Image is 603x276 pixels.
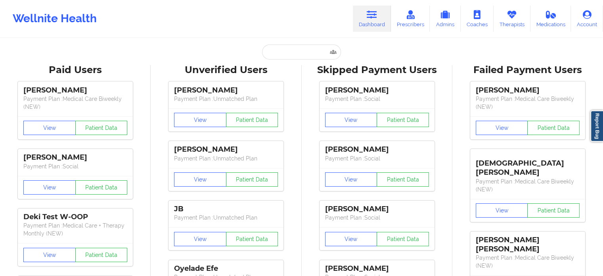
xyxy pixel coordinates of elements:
div: Deki Test W-OOP [23,212,127,222]
p: Payment Plan : Social [325,214,429,222]
div: JB [174,205,278,214]
button: Patient Data [75,180,128,195]
a: Admins [430,6,461,32]
div: [PERSON_NAME] [325,264,429,273]
button: Patient Data [226,172,278,187]
a: Account [571,6,603,32]
p: Payment Plan : Medical Care Biweekly (NEW) [476,95,580,111]
p: Payment Plan : Unmatched Plan [174,95,278,103]
button: View [325,172,377,187]
button: View [325,232,377,246]
button: View [23,248,76,262]
a: Coaches [461,6,494,32]
div: [PERSON_NAME] [23,86,127,95]
p: Payment Plan : Medical Care Biweekly (NEW) [476,178,580,193]
a: Dashboard [353,6,391,32]
button: View [174,172,226,187]
div: [PERSON_NAME] [476,86,580,95]
p: Payment Plan : Social [23,162,127,170]
button: Patient Data [377,232,429,246]
button: Patient Data [75,248,128,262]
div: [PERSON_NAME] [325,145,429,154]
div: [PERSON_NAME] [23,153,127,162]
a: Therapists [494,6,530,32]
button: View [476,203,528,218]
button: View [23,180,76,195]
button: Patient Data [377,172,429,187]
p: Payment Plan : Unmatched Plan [174,214,278,222]
button: View [23,121,76,135]
button: Patient Data [527,121,580,135]
p: Payment Plan : Social [325,154,429,162]
a: Prescribers [391,6,430,32]
button: Patient Data [226,232,278,246]
p: Payment Plan : Social [325,95,429,103]
div: Failed Payment Users [458,64,597,76]
button: View [476,121,528,135]
div: Unverified Users [156,64,296,76]
p: Payment Plan : Medical Care Biweekly (NEW) [23,95,127,111]
p: Payment Plan : Medical Care + Therapy Monthly (NEW) [23,222,127,237]
div: [PERSON_NAME] [174,145,278,154]
div: Oyelade Efe [174,264,278,273]
button: View [174,232,226,246]
button: Patient Data [75,121,128,135]
button: View [325,113,377,127]
div: [PERSON_NAME] [174,86,278,95]
button: Patient Data [377,113,429,127]
div: [PERSON_NAME] [PERSON_NAME] [476,235,580,254]
div: Skipped Payment Users [307,64,447,76]
button: Patient Data [226,113,278,127]
button: View [174,113,226,127]
div: Paid Users [6,64,145,76]
p: Payment Plan : Medical Care Biweekly (NEW) [476,254,580,270]
div: [PERSON_NAME] [325,86,429,95]
div: [DEMOGRAPHIC_DATA][PERSON_NAME] [476,153,580,177]
a: Report Bug [590,110,603,142]
div: [PERSON_NAME] [325,205,429,214]
button: Patient Data [527,203,580,218]
p: Payment Plan : Unmatched Plan [174,154,278,162]
a: Medications [530,6,571,32]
